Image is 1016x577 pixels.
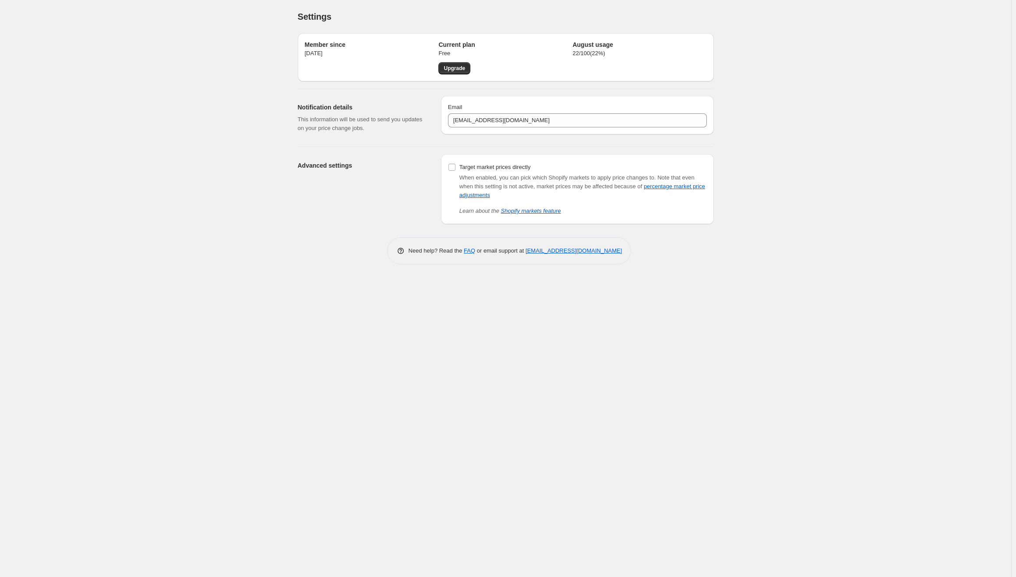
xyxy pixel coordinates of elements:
[409,247,464,254] span: Need help? Read the
[438,40,572,49] h2: Current plan
[298,161,427,170] h2: Advanced settings
[459,174,705,198] span: Note that even when this setting is not active, market prices may be affected because of
[305,49,439,58] p: [DATE]
[572,49,706,58] p: 22 / 100 ( 22 %)
[438,62,470,74] a: Upgrade
[475,247,526,254] span: or email support at
[459,164,531,170] span: Target market prices directly
[298,103,427,112] h2: Notification details
[464,247,475,254] a: FAQ
[572,40,706,49] h2: August usage
[459,208,561,214] i: Learn about the
[448,104,462,110] span: Email
[298,115,427,133] p: This information will be used to send you updates on your price change jobs.
[298,12,332,21] span: Settings
[438,49,572,58] p: Free
[305,40,439,49] h2: Member since
[526,247,622,254] a: [EMAIL_ADDRESS][DOMAIN_NAME]
[501,208,561,214] a: Shopify markets feature
[444,65,465,72] span: Upgrade
[459,174,656,181] span: When enabled, you can pick which Shopify markets to apply price changes to.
